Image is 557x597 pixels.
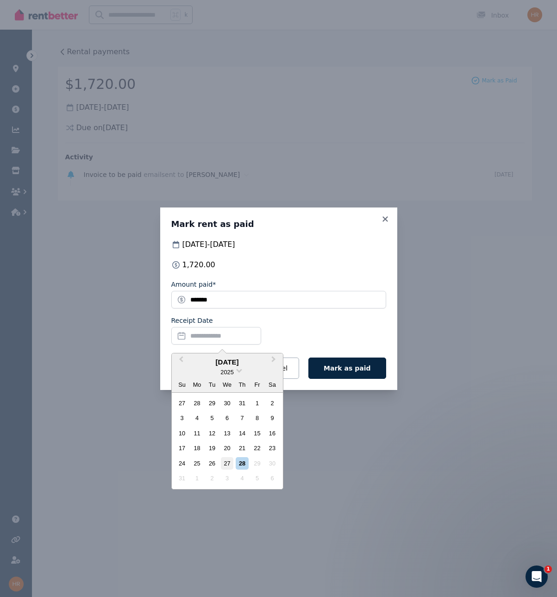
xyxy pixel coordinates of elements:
span: Mark as paid [324,364,370,372]
div: Choose Sunday, August 17th, 2025 [176,442,188,454]
div: Choose Monday, July 28th, 2025 [191,397,203,409]
div: Not available Saturday, August 30th, 2025 [266,457,278,470]
h3: Mark rent as paid [171,219,386,230]
div: Fr [251,378,263,391]
div: Mo [191,378,203,391]
div: Choose Monday, August 18th, 2025 [191,442,203,454]
div: Choose Tuesday, August 12th, 2025 [206,427,218,440]
div: Choose Wednesday, August 13th, 2025 [221,427,233,440]
div: Not available Tuesday, September 2nd, 2025 [206,472,218,484]
div: Choose Saturday, August 23rd, 2025 [266,442,278,454]
div: Choose Monday, August 25th, 2025 [191,457,203,470]
div: Choose Wednesday, July 30th, 2025 [221,397,233,409]
div: Su [176,378,188,391]
div: Choose Wednesday, August 6th, 2025 [221,412,233,424]
div: Not available Friday, September 5th, 2025 [251,472,263,484]
div: Tu [206,378,218,391]
div: Choose Thursday, August 7th, 2025 [236,412,248,424]
div: Choose Tuesday, July 29th, 2025 [206,397,218,409]
div: Not available Friday, August 29th, 2025 [251,457,263,470]
div: Not available Wednesday, September 3rd, 2025 [221,472,233,484]
div: Sa [266,378,278,391]
span: 1 [544,566,552,573]
div: Choose Tuesday, August 5th, 2025 [206,412,218,424]
div: Not available Sunday, August 31st, 2025 [176,472,188,484]
span: 1,720.00 [182,259,215,270]
div: Choose Thursday, August 14th, 2025 [236,427,248,440]
div: Choose Monday, August 11th, 2025 [191,427,203,440]
div: Choose Tuesday, August 26th, 2025 [206,457,218,470]
iframe: Intercom live chat [526,566,548,588]
div: Choose Friday, August 22nd, 2025 [251,442,263,454]
div: Choose Sunday, August 3rd, 2025 [176,412,188,424]
div: Choose Sunday, August 10th, 2025 [176,427,188,440]
div: Th [236,378,248,391]
button: Next Month [267,354,282,369]
div: [DATE] [172,357,283,368]
div: We [221,378,233,391]
span: 2025 [220,369,233,376]
div: Not available Saturday, September 6th, 2025 [266,472,278,484]
div: Choose Sunday, July 27th, 2025 [176,397,188,409]
div: Choose Sunday, August 24th, 2025 [176,457,188,470]
div: Choose Monday, August 4th, 2025 [191,412,203,424]
div: Not available Thursday, September 4th, 2025 [236,472,248,484]
div: Not available Monday, September 1st, 2025 [191,472,203,484]
div: Choose Thursday, August 21st, 2025 [236,442,248,454]
button: Previous Month [173,354,188,369]
div: Choose Friday, August 15th, 2025 [251,427,263,440]
button: Mark as paid [308,358,386,379]
div: Choose Saturday, August 2nd, 2025 [266,397,278,409]
div: Choose Friday, August 8th, 2025 [251,412,263,424]
div: month 2025-08 [175,396,280,486]
div: Choose Wednesday, August 20th, 2025 [221,442,233,454]
div: Choose Friday, August 1st, 2025 [251,397,263,409]
span: [DATE] - [DATE] [182,239,235,250]
div: Choose Tuesday, August 19th, 2025 [206,442,218,454]
label: Receipt Date [171,316,213,325]
div: Choose Saturday, August 9th, 2025 [266,412,278,424]
div: Choose Wednesday, August 27th, 2025 [221,457,233,470]
div: Choose Thursday, August 28th, 2025 [236,457,248,470]
label: Amount paid* [171,280,216,289]
div: Choose Saturday, August 16th, 2025 [266,427,278,440]
div: Choose Thursday, July 31st, 2025 [236,397,248,409]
